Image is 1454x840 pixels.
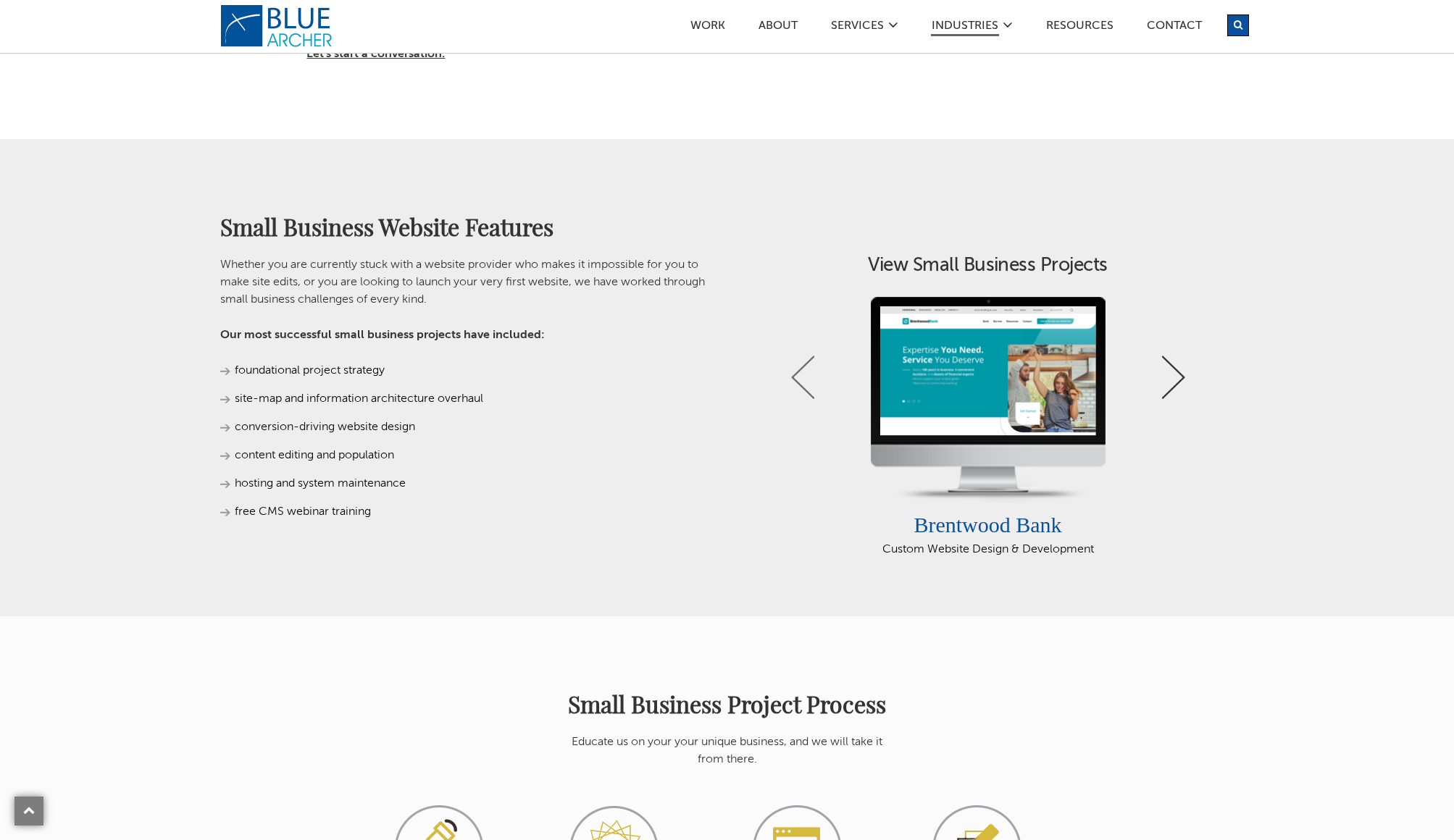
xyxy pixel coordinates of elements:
div: Custom Website Design & Development [742,541,1234,558]
li: content editing and population [220,447,713,464]
a: Industries [931,20,999,36]
li: hosting and system maintenance [220,475,713,492]
a: logo [220,4,336,48]
h3: View Small Business Projects [742,256,1234,275]
li: site-map and information architecture overhaul [220,390,713,408]
a: ABOUT [758,20,798,35]
h2: Small Business Website Features [220,215,713,238]
p: Whether you are currently stuck with a website provider who makes it impossible for you to make s... [220,256,713,308]
li: conversion-driving website design [220,419,713,436]
p: Educate us on your your unique business, and we will take it from there. [220,734,1234,768]
a: Resources [1045,20,1114,35]
a: SERVICES [830,20,885,35]
strong: Our most successful small business projects have included: [220,329,545,341]
a: Brentwood Bank [914,513,1061,537]
a: Previous [791,356,814,399]
a: Contact [1146,20,1203,35]
li: free CMS webinar training [220,503,713,521]
h2: Small Business Project Process [220,692,1234,715]
a: Let's start a conversation. [306,49,445,60]
a: Work [690,20,726,35]
li: foundational project strategy [220,362,713,379]
a: Next [1162,356,1185,399]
